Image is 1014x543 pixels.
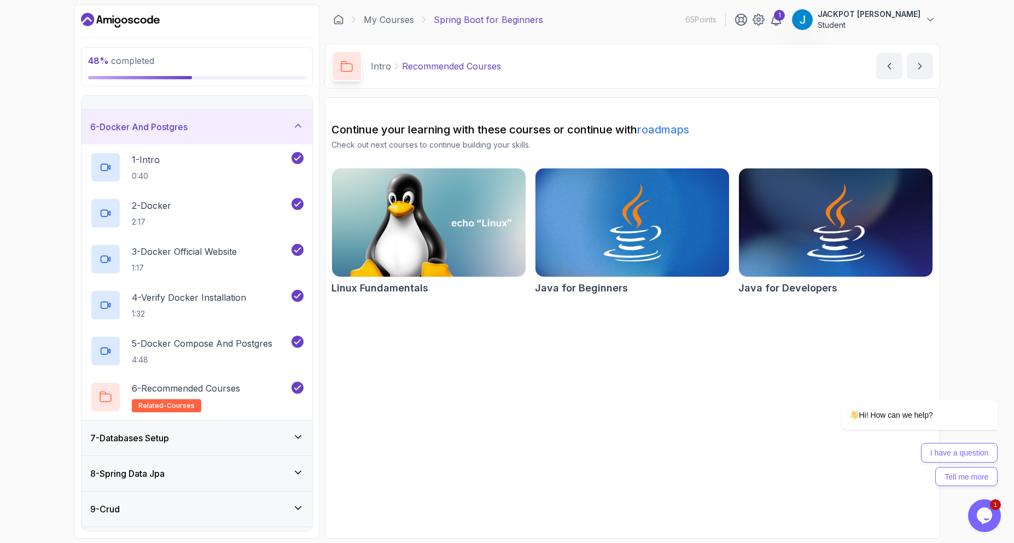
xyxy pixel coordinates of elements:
button: 6-Recommended Coursesrelated-courses [90,382,304,412]
button: 7-Databases Setup [81,421,312,456]
p: 65 Points [685,14,716,25]
a: Linux Fundamentals cardLinux Fundamentals [331,168,526,296]
p: 5 - Docker Compose And Postgres [132,337,272,350]
h2: Java for Beginners [535,281,628,296]
button: 9-Crud [81,492,312,527]
span: related-courses [138,401,195,410]
p: Intro [371,60,391,73]
button: 2-Docker2:17 [90,198,304,229]
p: Spring Boot for Beginners [434,13,543,26]
p: Student [818,20,920,31]
img: Java for Beginners card [535,168,729,277]
iframe: chat widget [806,301,1003,494]
p: 3 - Docker Official Website [132,245,237,258]
button: 4-Verify Docker Installation1:32 [90,290,304,320]
h3: 7 - Databases Setup [90,431,169,445]
a: Java for Developers cardJava for Developers [738,168,933,296]
button: 6-Docker And Postgres [81,109,312,144]
a: My Courses [364,13,414,26]
button: 8-Spring Data Jpa [81,456,312,491]
p: JACKPOT [PERSON_NAME] [818,9,920,20]
button: next content [907,53,933,79]
p: 4 - Verify Docker Installation [132,291,246,304]
h2: Linux Fundamentals [331,281,428,296]
h3: 8 - Spring Data Jpa [90,467,165,480]
h3: 9 - Crud [90,503,120,516]
p: 1:32 [132,308,246,319]
img: Java for Developers card [739,168,933,277]
a: Dashboard [333,14,344,25]
h3: 6 - Docker And Postgres [90,120,188,133]
p: 1:17 [132,262,237,273]
img: Linux Fundamentals card [332,168,526,277]
p: 2 - Docker [132,199,171,212]
button: 3-Docker Official Website1:17 [90,244,304,275]
button: 1-Intro0:40 [90,152,304,183]
p: Check out next courses to continue building your skills. [331,139,933,150]
button: user profile imageJACKPOT [PERSON_NAME]Student [791,9,936,31]
p: 6 - Recommended Courses [132,382,240,395]
span: completed [88,55,154,66]
p: 0:40 [132,171,160,182]
a: roadmaps [637,123,689,136]
a: 1 [770,13,783,26]
p: 1 - Intro [132,153,160,166]
h2: Continue your learning with these courses or continue with [331,122,933,137]
span: 48 % [88,55,109,66]
button: 5-Docker Compose And Postgres4:48 [90,336,304,366]
div: 1 [774,10,785,21]
p: 4:48 [132,354,272,365]
iframe: chat widget [968,499,1003,532]
button: previous content [876,53,902,79]
p: Recommended Courses [402,60,501,73]
h2: Java for Developers [738,281,837,296]
a: Java for Beginners cardJava for Beginners [535,168,730,296]
p: 2:17 [132,217,171,227]
a: Dashboard [81,11,160,29]
img: user profile image [792,9,813,30]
